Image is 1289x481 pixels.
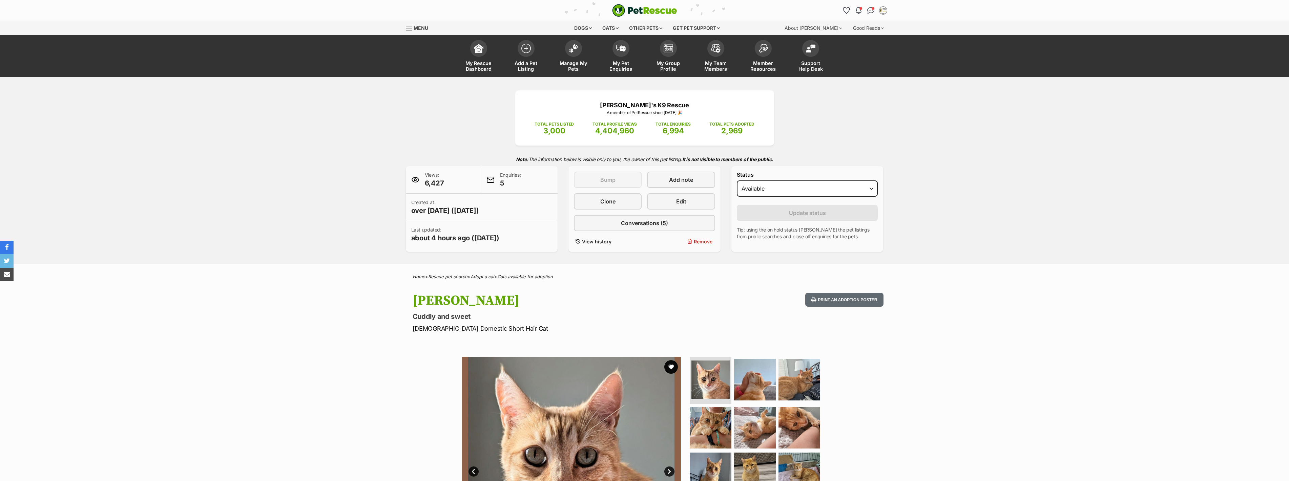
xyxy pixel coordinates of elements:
a: Edit [647,193,715,210]
div: Good Reads [848,21,889,35]
span: My Rescue Dashboard [463,60,494,72]
img: Photo of Ricky [734,359,776,400]
a: View history [574,237,642,246]
p: Last updated: [411,226,499,243]
a: Rescue pet search [428,274,467,279]
span: 3,000 [543,126,565,135]
button: Bump [574,172,642,188]
span: Conversations (5) [621,219,668,227]
div: Cats [598,21,623,35]
p: TOTAL PETS ADOPTED [709,121,754,127]
button: Notifications [853,5,864,16]
strong: It is not visible to members of the public. [682,156,773,162]
img: group-profile-icon-3fa3cf56718a62981997c0bc7e787c4b2cf8bcc04b72c1350f741eb67cf2f40e.svg [664,44,673,52]
p: TOTAL PROFILE VIEWS [592,121,637,127]
span: Member Resources [748,60,778,72]
p: [DEMOGRAPHIC_DATA] Domestic Short Hair Cat [413,324,699,333]
a: Member Resources [740,37,787,77]
span: View history [582,238,611,245]
a: My Team Members [692,37,740,77]
img: chat-41dd97257d64d25036548639549fe6c8038ab92f7586957e7f3b1b290dea8141.svg [867,7,874,14]
span: My Team Members [701,60,731,72]
a: Manage My Pets [550,37,597,77]
span: 4,404,960 [595,126,634,135]
img: Photo of Ricky [778,407,820,449]
span: 5 [500,178,521,188]
span: My Pet Enquiries [606,60,636,72]
span: Add note [669,176,693,184]
img: notifications-46538b983faf8c2785f20acdc204bb7945ddae34d4c08c2a6579f10ce5e182be.svg [856,7,861,14]
div: Dogs [569,21,597,35]
a: My Rescue Dashboard [455,37,502,77]
h1: [PERSON_NAME] [413,293,699,308]
p: A member of PetRescue since [DATE] 🎉 [525,110,764,116]
img: Merna Karam profile pic [880,7,887,14]
span: Remove [694,238,712,245]
span: Edit [676,197,686,205]
p: Created at: [411,199,479,215]
img: Photo of Ricky [778,359,820,400]
ul: Account quick links [841,5,889,16]
p: [PERSON_NAME]'s K9 Rescue [525,101,764,110]
div: About [PERSON_NAME] [780,21,847,35]
span: 6,994 [663,126,684,135]
a: Home [413,274,425,279]
a: My Group Profile [645,37,692,77]
button: My account [878,5,889,16]
img: logo-cat-932fe2b9b8326f06289b0f2fb663e598f794de774fb13d1741a6617ecf9a85b4.svg [612,4,677,17]
a: Next [664,466,674,477]
a: Favourites [841,5,852,16]
div: > > > [396,274,894,279]
span: My Group Profile [653,60,684,72]
span: Add a Pet Listing [511,60,541,72]
a: Conversations [866,5,876,16]
a: Menu [406,21,433,34]
a: Support Help Desk [787,37,834,77]
span: Manage My Pets [558,60,589,72]
p: Tip: using the on hold status [PERSON_NAME] the pet listings from public searches and close off e... [737,226,878,240]
p: TOTAL PETS LISTED [535,121,574,127]
a: Conversations (5) [574,215,715,231]
a: PetRescue [612,4,677,17]
img: Photo of Ricky [690,407,731,449]
button: Update status [737,205,878,221]
div: Other pets [624,21,667,35]
img: help-desk-icon-fdf02630f3aa405de69fd3d07c3f3aa587a6932b1a1747fa1d2bba05be0121f9.svg [806,44,815,52]
label: Status [737,172,878,178]
img: Photo of Ricky [691,360,730,399]
a: Add note [647,172,715,188]
span: 6,427 [425,178,444,188]
p: TOTAL ENQUIRIES [656,121,690,127]
button: Print an adoption poster [805,293,883,307]
img: member-resources-icon-8e73f808a243e03378d46382f2149f9095a855e16c252ad45f914b54edf8863c.svg [758,44,768,53]
img: pet-enquiries-icon-7e3ad2cf08bfb03b45e93fb7055b45f3efa6380592205ae92323e6603595dc1f.svg [616,45,626,52]
button: favourite [664,360,678,374]
span: Menu [414,25,428,31]
strong: Note: [516,156,528,162]
p: Views: [425,172,444,188]
button: Remove [647,237,715,246]
img: add-pet-listing-icon-0afa8454b4691262ce3f59096e99ab1cd57d4a30225e0717b998d2c9b9846f56.svg [521,44,531,53]
img: dashboard-icon-eb2f2d2d3e046f16d808141f083e7271f6b2e854fb5c12c21221c1fb7104beca.svg [474,44,483,53]
span: Clone [600,197,616,205]
span: over [DATE] ([DATE]) [411,206,479,215]
span: 2,969 [721,126,743,135]
a: Clone [574,193,642,210]
span: about 4 hours ago ([DATE]) [411,233,499,243]
img: manage-my-pets-icon-02211641906a0b7f246fdf0571729dbe1e7629f14944591b6c1af311fb30b64b.svg [569,44,578,53]
span: Support Help Desk [795,60,826,72]
img: team-members-icon-5396bd8760b3fe7c0b43da4ab00e1e3bb1a5d9ba89233759b79545d2d3fc5d0d.svg [711,44,721,53]
img: Photo of Ricky [734,407,776,449]
span: Update status [789,209,826,217]
a: Add a Pet Listing [502,37,550,77]
div: Get pet support [668,21,725,35]
a: My Pet Enquiries [597,37,645,77]
p: The information below is visible only to you, the owner of this pet listing. [406,152,883,166]
p: Cuddly and sweet [413,312,699,321]
a: Adopt a cat [471,274,494,279]
a: Prev [469,466,479,477]
span: Bump [600,176,616,184]
p: Enquiries: [500,172,521,188]
a: Cats available for adoption [497,274,553,279]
